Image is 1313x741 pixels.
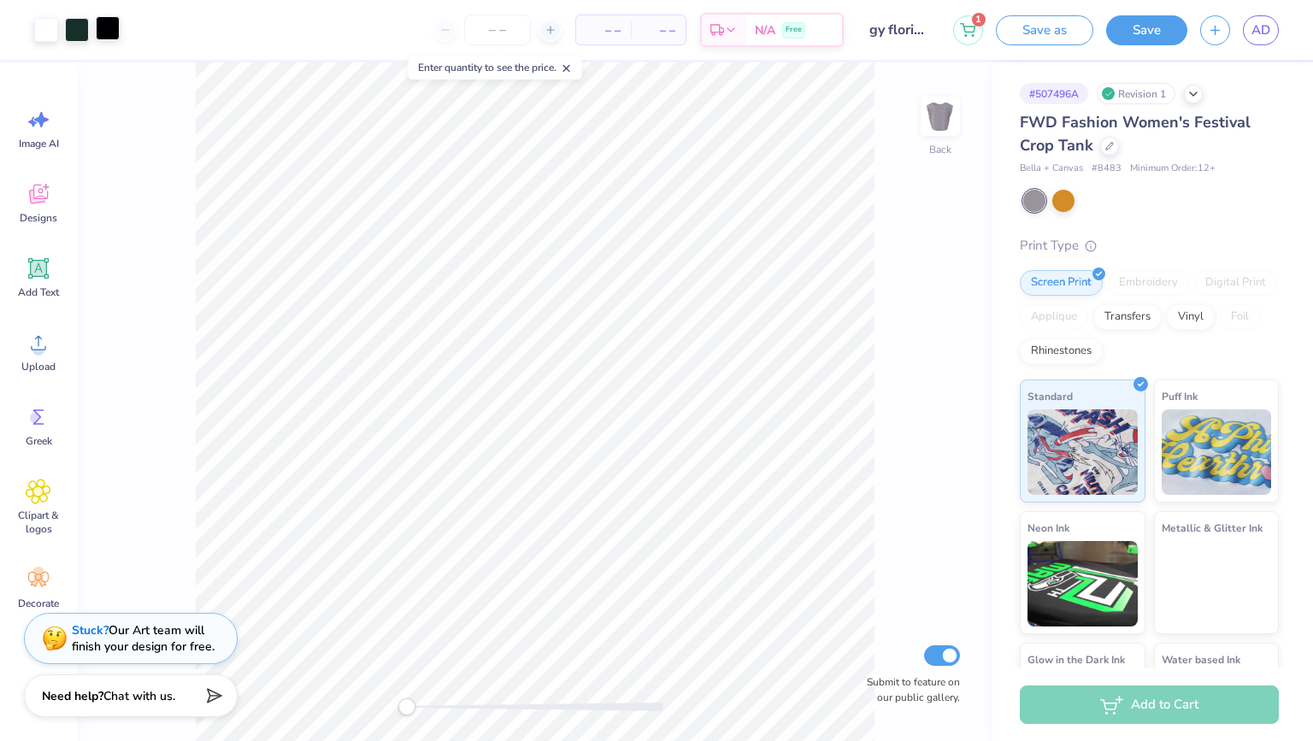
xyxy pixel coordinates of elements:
[18,597,59,610] span: Decorate
[1027,541,1138,626] img: Neon Ink
[1194,270,1277,296] div: Digital Print
[409,56,582,79] div: Enter quantity to see the price.
[929,142,951,157] div: Back
[923,99,957,133] img: Back
[1020,270,1103,296] div: Screen Print
[1130,162,1216,176] span: Minimum Order: 12 +
[755,21,775,39] span: N/A
[1020,304,1088,330] div: Applique
[19,137,59,150] span: Image AI
[1097,83,1175,104] div: Revision 1
[953,15,983,45] button: 1
[1220,304,1260,330] div: Foil
[1027,387,1073,405] span: Standard
[1027,519,1069,537] span: Neon Ink
[26,434,52,448] span: Greek
[1020,338,1103,364] div: Rhinestones
[1106,15,1187,45] button: Save
[857,13,940,47] input: Untitled Design
[586,21,621,39] span: – –
[1092,162,1122,176] span: # 8483
[464,15,531,45] input: – –
[18,285,59,299] span: Add Text
[1108,270,1189,296] div: Embroidery
[10,509,67,536] span: Clipart & logos
[21,360,56,373] span: Upload
[72,622,109,638] strong: Stuck?
[398,698,415,715] div: Accessibility label
[996,15,1093,45] button: Save as
[1020,236,1279,256] div: Print Type
[1162,541,1272,626] img: Metallic & Glitter Ink
[1020,162,1083,176] span: Bella + Canvas
[1162,650,1240,668] span: Water based Ink
[641,21,675,39] span: – –
[972,13,986,26] span: 1
[786,24,802,36] span: Free
[103,688,175,704] span: Chat with us.
[1167,304,1215,330] div: Vinyl
[1162,409,1272,495] img: Puff Ink
[1027,650,1125,668] span: Glow in the Dark Ink
[1020,83,1088,104] div: # 507496A
[42,688,103,704] strong: Need help?
[1093,304,1162,330] div: Transfers
[72,622,215,655] div: Our Art team will finish your design for free.
[1027,409,1138,495] img: Standard
[1243,15,1279,45] a: AD
[1020,112,1251,156] span: FWD Fashion Women's Festival Crop Tank
[1251,21,1270,40] span: AD
[1162,519,1263,537] span: Metallic & Glitter Ink
[857,674,960,705] label: Submit to feature on our public gallery.
[20,211,57,225] span: Designs
[1162,387,1198,405] span: Puff Ink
